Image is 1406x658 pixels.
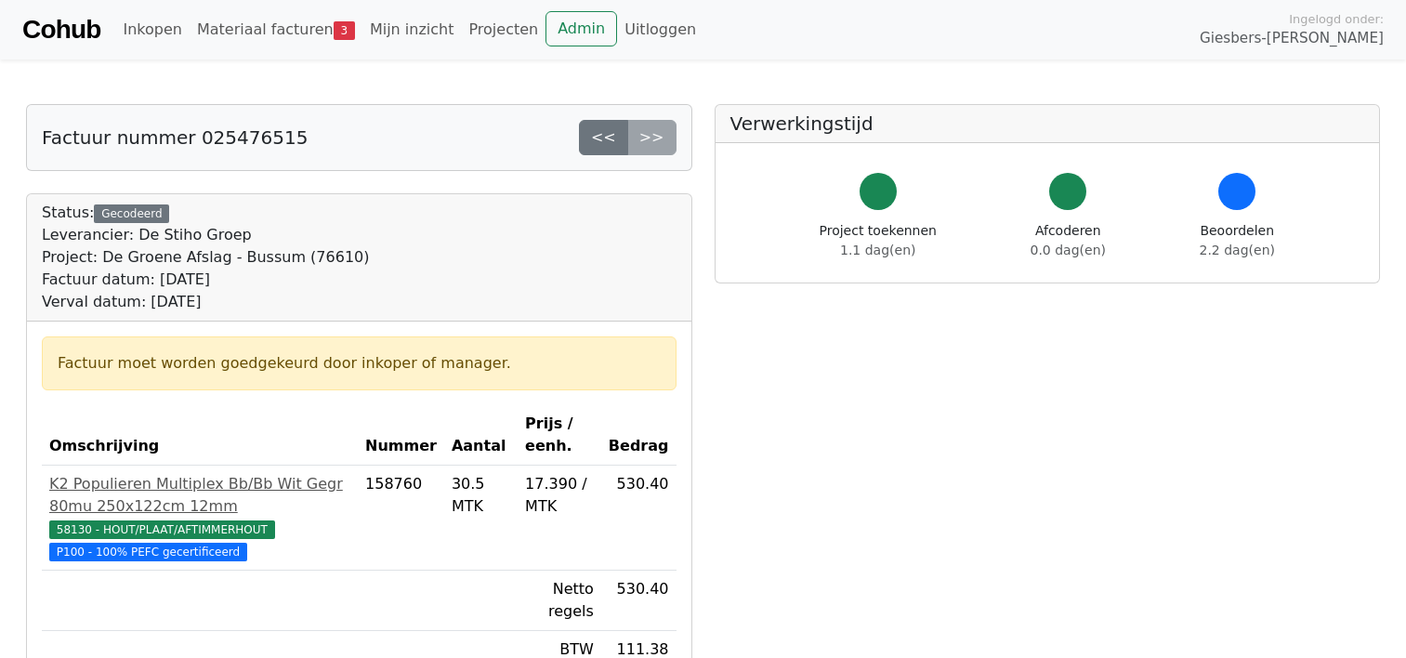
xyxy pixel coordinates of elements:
[58,352,661,375] div: Factuur moet worden goedgekeurd door inkoper of manager.
[49,473,350,562] a: K2 Populieren Multiplex Bb/Bb Wit Gegr 80mu 250x122cm 12mm58130 - HOUT/PLAAT/AFTIMMERHOUT P100 - ...
[94,204,169,223] div: Gecodeerd
[518,571,601,631] td: Netto regels
[1200,221,1275,260] div: Beoordelen
[1031,221,1106,260] div: Afcoderen
[362,11,462,48] a: Mijn inzicht
[49,543,247,561] span: P100 - 100% PEFC gecertificeerd
[1289,10,1384,28] span: Ingelogd onder:
[601,571,677,631] td: 530.40
[334,21,355,40] span: 3
[115,11,189,48] a: Inkopen
[1200,243,1275,257] span: 2.2 dag(en)
[820,221,937,260] div: Project toekennen
[617,11,703,48] a: Uitloggen
[601,466,677,571] td: 530.40
[730,112,1365,135] h5: Verwerkingstijd
[22,7,100,52] a: Cohub
[42,126,308,149] h5: Factuur nummer 025476515
[444,405,518,466] th: Aantal
[42,291,369,313] div: Verval datum: [DATE]
[518,405,601,466] th: Prijs / eenh.
[49,520,275,539] span: 58130 - HOUT/PLAAT/AFTIMMERHOUT
[461,11,545,48] a: Projecten
[42,202,369,313] div: Status:
[1200,28,1384,49] span: Giesbers-[PERSON_NAME]
[840,243,915,257] span: 1.1 dag(en)
[42,246,369,269] div: Project: De Groene Afslag - Bussum (76610)
[1031,243,1106,257] span: 0.0 dag(en)
[42,224,369,246] div: Leverancier: De Stiho Groep
[601,405,677,466] th: Bedrag
[525,473,594,518] div: 17.390 / MTK
[358,405,444,466] th: Nummer
[579,120,628,155] a: <<
[49,473,350,518] div: K2 Populieren Multiplex Bb/Bb Wit Gegr 80mu 250x122cm 12mm
[545,11,617,46] a: Admin
[358,466,444,571] td: 158760
[190,11,362,48] a: Materiaal facturen3
[42,269,369,291] div: Factuur datum: [DATE]
[42,405,358,466] th: Omschrijving
[452,473,510,518] div: 30.5 MTK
